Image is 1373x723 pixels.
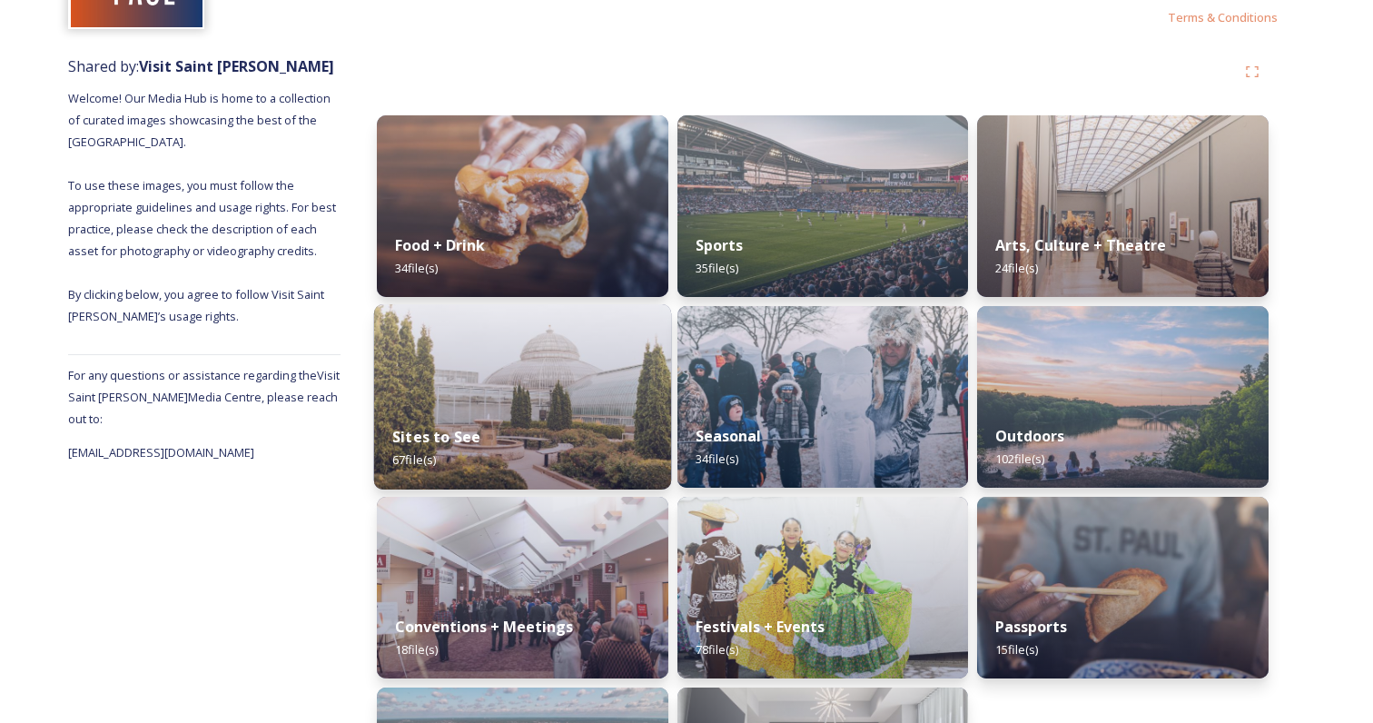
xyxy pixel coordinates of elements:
[374,304,671,490] img: c49f195e-c390-4ed0-b2d7-09eb0394bd2e.jpg
[395,641,438,658] span: 18 file(s)
[392,451,436,468] span: 67 file(s)
[68,90,339,324] span: Welcome! Our Media Hub is home to a collection of curated images showcasing the best of the [GEOG...
[1168,6,1305,28] a: Terms & Conditions
[395,235,485,255] strong: Food + Drink
[995,617,1067,637] strong: Passports
[696,235,743,255] strong: Sports
[377,115,668,297] img: 9ddf985b-d536-40c3-9da9-1b1e019b3a09.jpg
[977,115,1269,297] img: a7a562e3-ed89-4ab1-afba-29322e318b30.jpg
[696,426,761,446] strong: Seasonal
[696,451,738,467] span: 34 file(s)
[392,427,480,447] strong: Sites to See
[995,260,1038,276] span: 24 file(s)
[677,497,969,678] img: a45c5f79-fc17-4f82-bd6f-920aa68d1347.jpg
[995,426,1064,446] strong: Outdoors
[377,497,668,678] img: eca5c862-fd3d-49dd-9673-5dcaad0c271c.jpg
[995,641,1038,658] span: 15 file(s)
[977,306,1269,488] img: cd967cba-493a-4a85-8c11-ac75ce9d00b6.jpg
[696,641,738,658] span: 78 file(s)
[677,115,969,297] img: 8747ae66-f6e7-4e42-92c7-c2b5a9c4c857.jpg
[68,367,340,427] span: For any questions or assistance regarding the Visit Saint [PERSON_NAME] Media Centre, please reac...
[395,617,573,637] strong: Conventions + Meetings
[1168,9,1278,25] span: Terms & Conditions
[139,56,334,76] strong: Visit Saint [PERSON_NAME]
[696,617,825,637] strong: Festivals + Events
[995,235,1166,255] strong: Arts, Culture + Theatre
[995,451,1044,467] span: 102 file(s)
[677,306,969,488] img: 3890614d-0672-42d2-898c-818c08a84be6.jpg
[977,497,1269,678] img: 9bdc3dce-2f3d-42e1-bb27-6a152fe09b39.jpg
[68,56,334,76] span: Shared by:
[395,260,438,276] span: 34 file(s)
[68,444,254,461] span: [EMAIL_ADDRESS][DOMAIN_NAME]
[696,260,738,276] span: 35 file(s)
